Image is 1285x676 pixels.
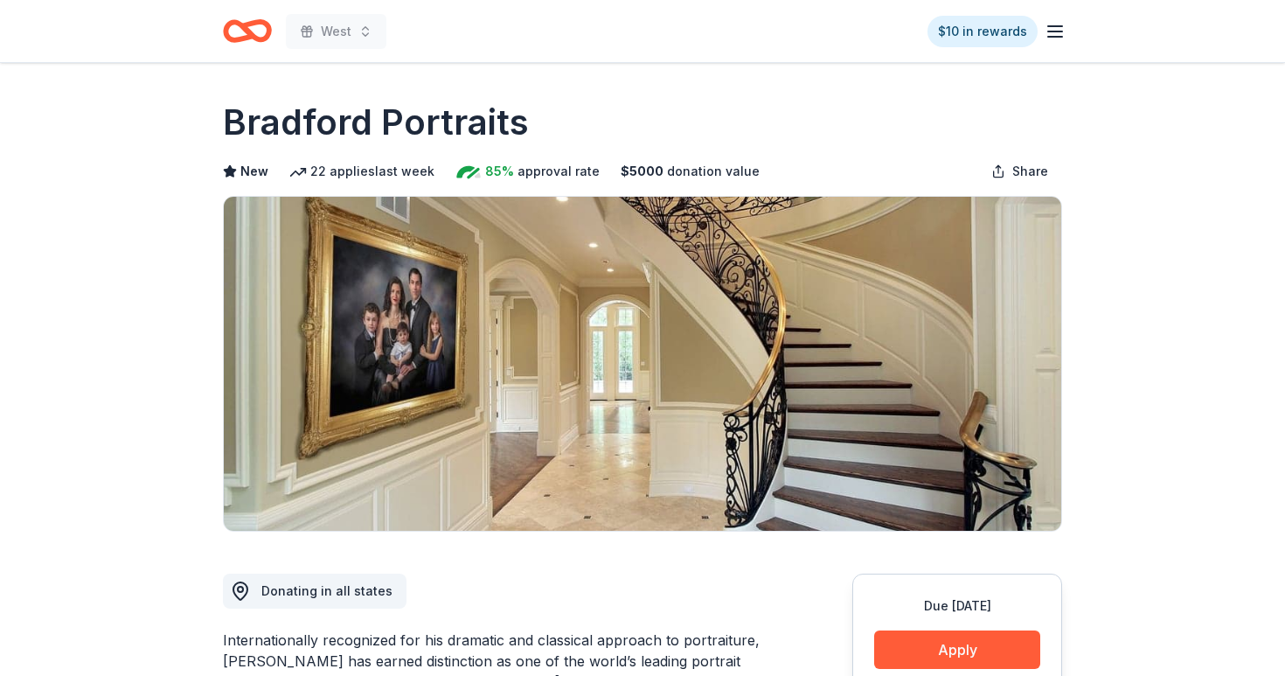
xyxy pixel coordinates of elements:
[667,161,760,182] span: donation value
[621,161,663,182] span: $ 5000
[927,16,1038,47] a: $10 in rewards
[1012,161,1048,182] span: Share
[321,21,351,42] span: West
[289,161,434,182] div: 22 applies last week
[874,596,1040,617] div: Due [DATE]
[240,161,268,182] span: New
[517,161,600,182] span: approval rate
[977,154,1062,189] button: Share
[874,631,1040,669] button: Apply
[485,161,514,182] span: 85%
[223,98,529,147] h1: Bradford Portraits
[223,10,272,52] a: Home
[286,14,386,49] button: West
[224,197,1061,531] img: Image for Bradford Portraits
[261,583,392,598] span: Donating in all states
